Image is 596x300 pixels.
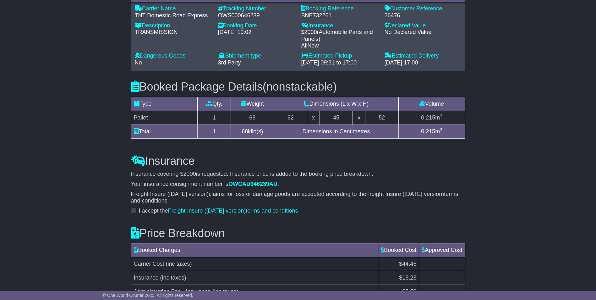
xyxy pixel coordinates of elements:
div: BNE732261 [301,12,378,19]
td: Pallet [131,111,198,125]
span: (nonstackable) [263,80,337,93]
h3: Booked Package Details [131,81,465,93]
span: $18.23 [399,275,416,281]
td: x [307,111,320,125]
span: (inc taxes) [212,288,238,295]
div: Carrier Name [135,5,212,12]
div: OWS000646239 [218,12,295,19]
div: [DATE] 17:00 [385,59,462,66]
span: OWCAU646239AU [228,181,277,187]
td: 68 [231,111,274,125]
div: Booking Date [218,22,295,29]
div: Tracking Number [218,5,295,12]
span: - [461,288,462,295]
a: Freight Insure ([DATE] version)terms and conditions [168,208,298,214]
div: [DATE] 10:02 [218,29,295,36]
div: Dangerous Goods [135,53,212,59]
div: Shipment type [218,53,295,59]
td: 1 [198,125,231,138]
td: x [353,111,365,125]
td: Dimensions in Centimetres [274,125,398,138]
span: Insurance [134,275,159,281]
td: kilo(s) [231,125,274,138]
span: 0.215 [421,114,435,121]
h3: Price Breakdown [131,227,465,240]
td: 1 [198,111,231,125]
td: Type [131,97,198,111]
td: 52 [365,111,398,125]
td: Volume [398,97,465,111]
h3: Insurance [131,155,465,167]
div: Booking Reference [301,5,378,12]
sup: 3 [440,114,442,118]
td: 92 [274,111,307,125]
div: Declared Value [385,22,462,29]
div: Insurance [301,22,378,29]
td: Approved Cost [419,243,465,257]
td: Qty. [198,97,231,111]
span: Carrier Cost [134,261,164,267]
span: $5.50 [402,288,416,295]
span: Freight Insure ([DATE] version) [366,191,444,197]
td: Dimensions (L x W x H) [274,97,398,111]
td: Booked Charges [131,243,378,257]
div: Estimated Delivery [385,53,462,59]
label: I accept the [139,208,298,214]
td: Total [131,125,198,138]
span: No [135,59,142,66]
span: - [461,275,462,281]
div: $ ( ) [301,29,378,49]
p: Your insurance consignment number is . [131,181,465,188]
span: © One World Courier 2025. All rights reserved. [102,293,193,298]
span: 68 [242,128,248,135]
span: 0.215 [421,128,435,135]
span: $44.45 [399,261,416,267]
span: Freight Insure ([DATE] version) [168,208,246,214]
span: (inc taxes) [160,275,186,281]
span: 3rd Party [218,59,241,66]
td: Booked Cost [378,243,419,257]
div: 26476 [385,12,462,19]
div: Customer Reference [385,5,462,12]
span: Automobile Parts and Panels [301,29,373,42]
div: Estimated Pickup [301,53,378,59]
span: - [461,261,462,267]
span: (inc taxes) [166,261,192,267]
span: 2000 [183,171,196,177]
div: No Declared Value [385,29,462,36]
div: Description [135,22,212,29]
sup: 3 [440,127,442,132]
span: Administration Fee - Insurance [134,288,211,295]
span: Freight Insure ([DATE] version) [131,191,209,197]
div: AllNew [301,42,378,49]
div: [DATE] 09:31 to 17:00 [301,59,378,66]
td: Weight [231,97,274,111]
p: claims for loss or damage goods are accepted according to the terms and conditions. [131,191,465,204]
div: TNT Domestic Road Express [135,12,212,19]
td: m [398,111,465,125]
td: 45 [320,111,353,125]
p: Insurance covering $ is requested. Insurance price is added to the booking price breakdown. [131,171,465,178]
div: TRANSMISSION [135,29,212,36]
td: m [398,125,465,138]
span: 2000 [304,29,317,35]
